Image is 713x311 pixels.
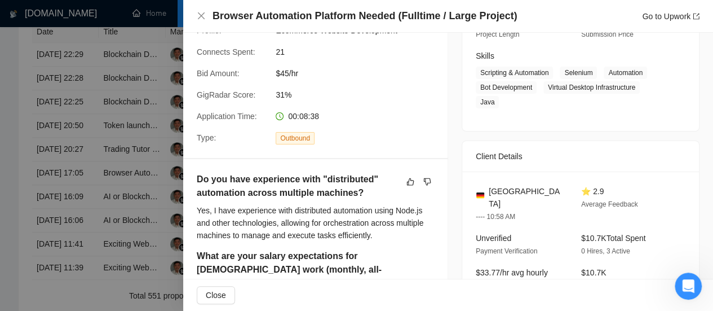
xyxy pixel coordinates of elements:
span: Application Time: [197,112,257,121]
span: Skills [476,51,494,60]
span: $10.7K [581,268,606,277]
span: Type: [197,133,216,142]
span: ⭐ 2.9 [581,187,604,196]
span: export [693,13,699,20]
button: Close [197,286,235,304]
span: GigRadar Score: [197,90,255,99]
div: Закрыть [198,5,218,25]
span: Java [476,96,499,108]
span: 😃 [134,194,150,217]
a: Go to Upworkexport [642,12,699,21]
h5: What are your salary expectations for [DEMOGRAPHIC_DATA] work (monthly, all-incl) ? [197,249,398,290]
div: Client Details [476,141,685,172]
span: dislike [423,177,431,186]
iframe: Intercom live chat [675,273,702,300]
span: disappointed reaction [69,194,98,217]
span: Project Length [476,30,519,38]
button: Развернуть окно [176,5,198,26]
span: Payment Verification [476,247,537,255]
span: Virtual Desktop Infrastructure [543,81,640,94]
span: ---- 10:58 AM [476,213,515,221]
span: Connects Spent: [197,47,255,56]
span: close [197,11,206,20]
button: dislike [420,175,434,189]
div: Yes, I have experience with distributed automation using Node.js and other technologies, allowing... [197,204,434,242]
span: Bid Amount: [197,69,240,78]
span: Selenium [560,67,597,79]
span: 31% [276,89,445,101]
span: like [406,177,414,186]
button: Close [197,11,206,21]
h4: Browser Automation Platform Needed (Fulltime / Large Project) [212,9,517,23]
img: 🇩🇪 [476,191,484,199]
span: $45/hr [276,67,445,80]
span: Bot Development [476,81,537,94]
span: 21 [276,46,445,58]
span: Outbound [276,132,315,144]
span: Close [206,289,226,301]
span: neutral face reaction [98,194,127,217]
button: like [404,175,417,189]
span: Submission Price [581,30,634,38]
span: 0 Hires, 3 Active [581,247,630,255]
span: smiley reaction [127,194,157,217]
h5: Do you have experience with "distributed" automation across multiple machines? [197,173,398,200]
span: [GEOGRAPHIC_DATA] [489,185,563,210]
span: Profile: [197,26,222,35]
span: $10.7K Total Spent [581,234,645,243]
span: 😞 [75,194,91,217]
span: Unverified [476,234,511,243]
button: go back [7,5,29,26]
span: 😐 [104,194,121,217]
div: Была ли полезна эта статья? [14,183,212,195]
span: Automation [604,67,647,79]
span: 00:08:38 [288,112,319,121]
span: clock-circle [276,112,284,120]
a: Открыть в справочном центре [43,231,182,240]
span: Scripting & Automation [476,67,553,79]
span: $33.77/hr avg hourly rate paid [476,268,548,290]
span: Average Feedback [581,200,638,208]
